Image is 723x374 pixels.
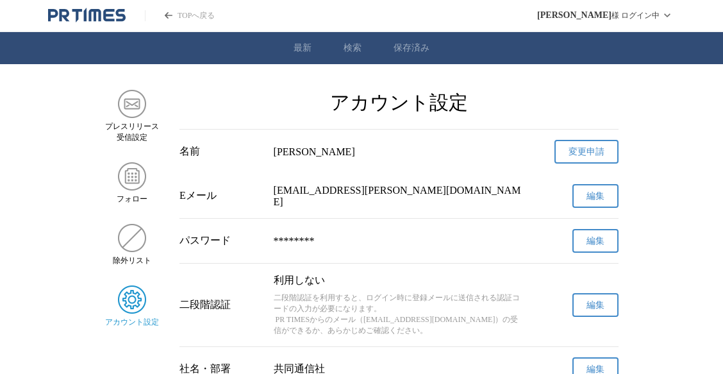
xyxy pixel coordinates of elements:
a: プレスリリース 受信設定プレスリリース 受信設定 [104,90,159,143]
p: [EMAIL_ADDRESS][PERSON_NAME][DOMAIN_NAME] [274,185,525,208]
div: 名前 [179,145,263,158]
span: フォロー [117,194,147,205]
div: [PERSON_NAME] [274,146,525,158]
a: 最新 [294,42,312,54]
img: アカウント設定 [118,285,146,314]
a: 検索 [344,42,361,54]
p: 利用しない [274,274,525,287]
span: アカウント設定 [105,317,159,328]
span: 編集 [586,191,604,202]
img: プレスリリース 受信設定 [118,90,146,118]
span: 編集 [586,235,604,247]
h2: アカウント設定 [179,90,619,116]
span: [PERSON_NAME] [537,10,611,21]
div: 二段階認証 [179,298,263,312]
a: 保存済み [394,42,429,54]
p: 二段階認証を利用すると、ログイン時に登録メールに送信される認証コードの入力が必要になります。 PR TIMESからのメール（[EMAIL_ADDRESS][DOMAIN_NAME]）の受信ができ... [274,293,525,336]
button: 編集 [572,184,619,208]
a: PR TIMESのトップページはこちら [145,10,215,21]
span: 編集 [586,300,604,311]
button: 編集 [572,293,619,317]
div: パスワード [179,234,263,248]
span: 除外リスト [113,255,151,266]
span: プレスリリース 受信設定 [105,121,159,143]
a: アカウント設定アカウント設定 [104,285,159,328]
a: 除外リスト除外リスト [104,224,159,266]
a: フォローフォロー [104,162,159,205]
a: PR TIMESのトップページはこちら [48,8,126,23]
a: 変更申請 [554,140,619,164]
button: 編集 [572,229,619,253]
img: 除外リスト [118,224,146,252]
div: Eメール [179,189,263,203]
img: フォロー [118,162,146,191]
